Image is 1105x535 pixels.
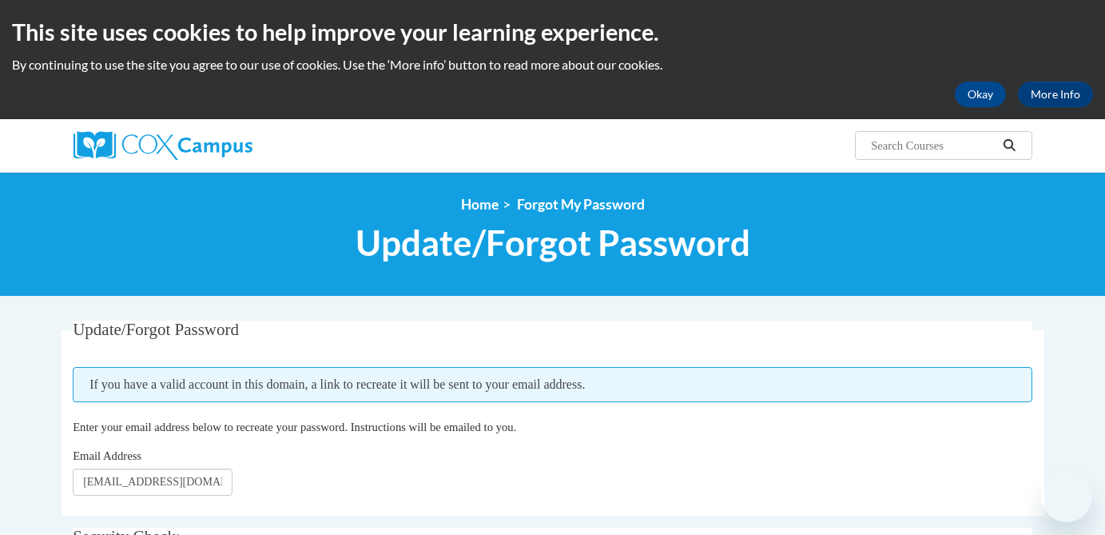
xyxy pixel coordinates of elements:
[73,449,141,462] span: Email Address
[461,196,499,213] a: Home
[869,136,997,155] input: Search Courses
[74,131,252,160] img: Cox Campus
[997,136,1021,155] button: Search
[74,131,377,160] a: Cox Campus
[73,367,1032,402] span: If you have a valid account in this domain, a link to recreate it will be sent to your email addr...
[73,320,239,339] span: Update/Forgot Password
[73,469,233,496] input: Email
[12,16,1093,48] h2: This site uses cookies to help improve your learning experience.
[1018,82,1093,107] a: More Info
[73,421,516,433] span: Enter your email address below to recreate your password. Instructions will be emailed to you.
[356,222,750,264] span: Update/Forgot Password
[517,196,645,213] span: Forgot My Password
[955,82,1006,107] button: Okay
[12,56,1093,74] p: By continuing to use the site you agree to our use of cookies. Use the ‘More info’ button to read...
[1041,471,1092,522] iframe: Button to launch messaging window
